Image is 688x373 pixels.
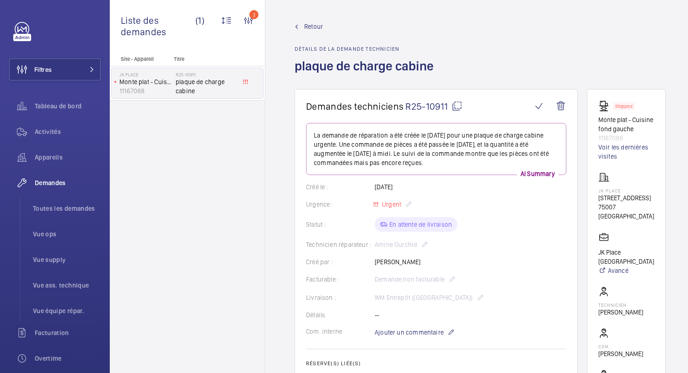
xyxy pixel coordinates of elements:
[304,22,323,31] span: Retour
[598,143,654,161] a: Voir les dernières visites
[598,115,654,133] p: Monte plat - Cuisine fond gauche
[110,56,170,62] p: Site - Appareil
[598,308,643,317] p: [PERSON_NAME]
[35,101,101,111] span: Tableau de bord
[176,72,236,77] h2: R25-10911
[33,229,101,239] span: Vue ops
[306,360,566,367] h2: Réserve(s) liée(s)
[598,344,643,349] p: CSM
[598,193,654,202] p: [STREET_ADDRESS]
[121,15,195,37] span: Liste des demandes
[598,188,654,193] p: JK PLACE
[35,354,101,363] span: Overtime
[295,46,439,52] h2: Détails de la demande technicien
[35,328,101,337] span: Facturation
[33,204,101,213] span: Toutes les demandes
[176,77,236,96] span: plaque de charge cabine
[119,77,172,86] p: Monte plat - Cuisine fond gauche
[405,101,462,112] span: R25-10911
[33,281,101,290] span: Vue ass. technique
[9,59,101,80] button: Filtres
[33,306,101,315] span: Vue équipe répar.
[35,127,101,136] span: Activités
[35,178,101,187] span: Demandes
[598,133,654,143] p: 11167088
[35,153,101,162] span: Appareils
[598,266,654,275] a: Avancé
[598,202,654,221] p: 75007 [GEOGRAPHIC_DATA]
[33,255,101,264] span: Vue supply
[375,328,444,337] span: Ajouter un commentaire
[598,248,654,266] p: JK Place [GEOGRAPHIC_DATA]
[598,302,643,308] p: Technicien
[598,101,613,112] img: freight_elevator.svg
[174,56,234,62] p: Titre
[314,131,559,167] p: La demande de réparation a été créée le [DATE] pour une plaque de charge cabine urgente. Une comm...
[598,349,643,358] p: [PERSON_NAME]
[119,72,172,77] p: JK PLACE
[517,169,559,178] p: AI Summary
[615,105,633,108] p: Stopped
[306,101,403,112] span: Demandes techniciens
[119,86,172,96] p: 11167088
[295,58,439,89] h1: plaque de charge cabine
[34,65,52,74] span: Filtres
